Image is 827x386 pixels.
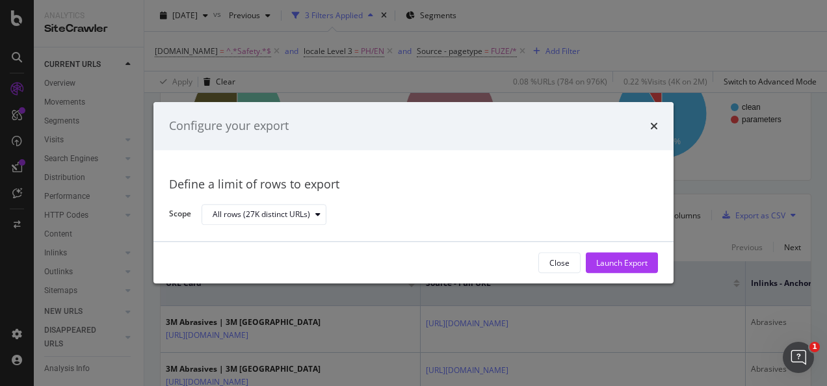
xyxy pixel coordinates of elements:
[213,211,310,218] div: All rows (27K distinct URLs)
[169,176,658,193] div: Define a limit of rows to export
[586,253,658,274] button: Launch Export
[153,102,674,283] div: modal
[169,209,191,223] label: Scope
[783,342,814,373] iframe: Intercom live chat
[202,204,326,225] button: All rows (27K distinct URLs)
[549,257,570,268] div: Close
[809,342,820,352] span: 1
[169,118,289,135] div: Configure your export
[538,253,581,274] button: Close
[650,118,658,135] div: times
[596,257,648,268] div: Launch Export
